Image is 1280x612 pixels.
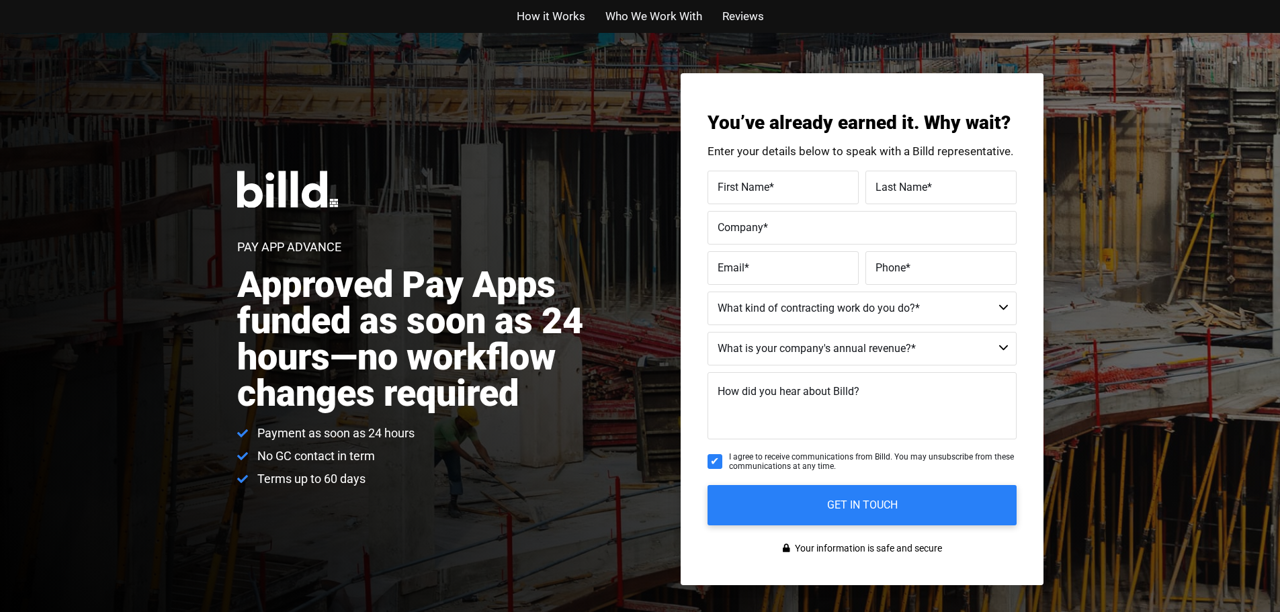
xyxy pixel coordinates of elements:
[729,452,1017,472] span: I agree to receive communications from Billd. You may unsubscribe from these communications at an...
[517,7,585,26] a: How it Works
[708,114,1017,132] h3: You’ve already earned it. Why wait?
[254,425,415,441] span: Payment as soon as 24 hours
[722,7,764,26] a: Reviews
[708,146,1017,157] p: Enter your details below to speak with a Billd representative.
[876,180,927,193] span: Last Name
[876,261,906,273] span: Phone
[718,385,859,398] span: How did you hear about Billd?
[254,448,375,464] span: No GC contact in term
[718,180,769,193] span: First Name
[605,7,702,26] a: Who We Work With
[792,539,942,558] span: Your information is safe and secure
[718,220,763,233] span: Company
[237,267,655,412] h2: Approved Pay Apps funded as soon as 24 hours—no workflow changes required
[237,241,341,253] h1: Pay App Advance
[708,454,722,469] input: I agree to receive communications from Billd. You may unsubscribe from these communications at an...
[254,471,366,487] span: Terms up to 60 days
[708,485,1017,525] input: GET IN TOUCH
[718,261,744,273] span: Email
